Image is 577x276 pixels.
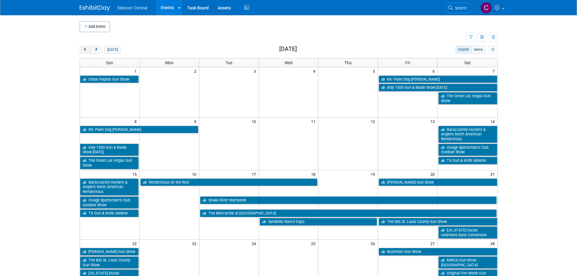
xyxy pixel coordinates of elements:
a: The Great Las Vegas Gun Show [80,157,139,169]
a: The BIG St. Louis County Gun Show [379,218,497,226]
span: Wed [284,60,293,65]
span: 16 [191,170,199,178]
img: Cade Cox [480,2,492,14]
span: 6 [432,67,437,75]
a: TX Gun & Knife Abilene [438,157,497,165]
span: 4 [313,67,318,75]
a: Indy 1500 Gun & Blade Show [DATE] [379,84,497,91]
span: 9 [194,118,199,125]
span: Tue [226,60,232,65]
img: ExhibitDay [80,5,110,11]
span: Silencer Central [117,5,148,10]
span: 7 [492,67,497,75]
a: TX Gun & Knife Abilene [80,209,139,217]
a: [PERSON_NAME] Gun Show [80,248,139,256]
a: Backcountry Hunters & Anglers North American Rendezvous [438,126,497,143]
a: The Mercantile at [GEOGRAPHIC_DATA] [200,209,497,217]
span: 18 [310,170,318,178]
a: KK- Paire Dog [PERSON_NAME] [80,126,198,134]
a: KK- Paire Dog [PERSON_NAME] [379,75,497,83]
i: Personalize Calendar [491,48,495,52]
a: Search [445,3,473,13]
span: 26 [370,240,378,247]
a: Bozeman Gun Show [379,248,497,256]
a: The BIG St. Louis County Gun Show [80,256,139,269]
span: 25 [310,240,318,247]
button: prev [80,46,91,54]
span: 23 [191,240,199,247]
a: [PERSON_NAME] Gun Show [379,178,497,186]
span: Mon [165,60,174,65]
span: 13 [430,118,437,125]
span: Sat [464,60,471,65]
button: month [456,46,472,54]
span: 28 [490,240,497,247]
span: 12 [370,118,378,125]
a: Indy 1500 Gun & Blade Show [DATE] [80,144,139,156]
a: Osage Sportsman’s Club Outdoor Show [438,144,497,156]
span: 5 [372,67,378,75]
button: week [471,46,485,54]
span: 14 [490,118,497,125]
span: 11 [310,118,318,125]
a: Snake River Stampede [200,196,497,204]
span: 10 [251,118,259,125]
span: 22 [132,240,139,247]
span: 2 [194,67,199,75]
button: Add Event [80,21,110,32]
span: 21 [490,170,497,178]
a: Osage Sportsman’s Club Outdoor Show [80,196,139,209]
span: Search [453,6,467,10]
span: 3 [253,67,259,75]
span: Fri [405,60,410,65]
button: [DATE] [104,46,121,54]
span: Thu [344,60,352,65]
a: MWCA Gun Show - [GEOGRAPHIC_DATA] [438,256,497,269]
a: Cedar Rapids Gun Show [80,75,139,83]
span: 19 [370,170,378,178]
h2: [DATE] [279,46,297,52]
span: 24 [251,240,259,247]
span: 1 [134,67,139,75]
a: The Great Las Vegas Gun Show [438,92,497,105]
span: Sun [106,60,113,65]
span: 17 [251,170,259,178]
button: myCustomButton [488,46,497,54]
span: 20 [430,170,437,178]
span: 15 [132,170,139,178]
span: 8 [134,118,139,125]
a: Backcountry Hunters & Anglers North American Rendezvous [80,178,139,196]
a: [US_STATE] Ducks Unlimited State Convention [438,226,497,239]
a: Rendezvous on the Red [140,178,318,186]
span: 27 [430,240,437,247]
a: Sandhills Ranch Expo [260,218,377,226]
button: next [91,46,102,54]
